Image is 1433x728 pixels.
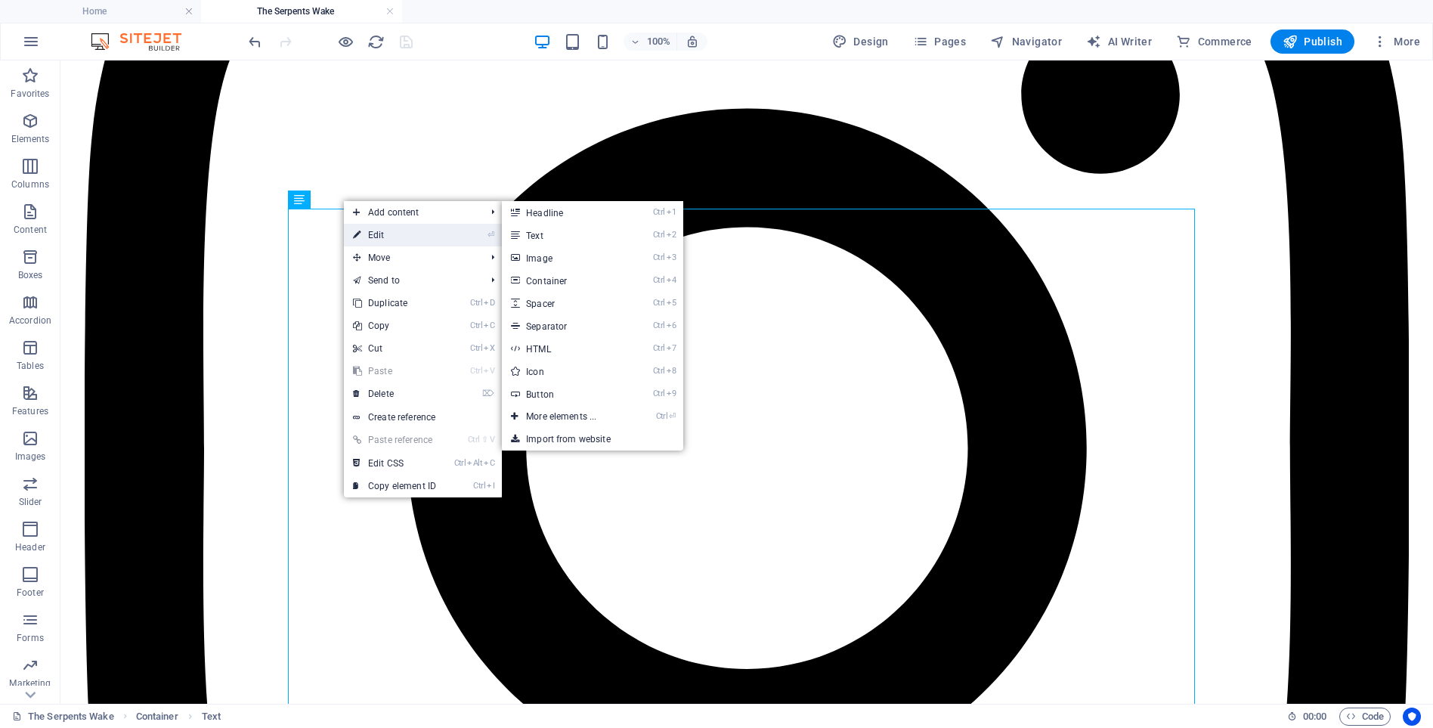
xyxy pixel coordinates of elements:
i: X [484,343,494,353]
button: More [1366,29,1426,54]
i: Ctrl [653,343,665,353]
i: 3 [667,252,676,262]
i: Ctrl [656,411,668,421]
div: Design (Ctrl+Alt+Y) [826,29,895,54]
a: Ctrl⏎More elements ... [502,405,627,428]
p: Tables [17,360,44,372]
p: Forms [17,632,44,644]
a: CtrlCCopy [344,314,445,337]
a: Import from website [502,428,683,451]
button: 100% [624,33,677,51]
a: Ctrl3Image [502,246,627,269]
span: Commerce [1176,34,1252,49]
p: Marketing [9,677,51,689]
a: Ctrl⇧VPaste reference [344,429,445,451]
i: Ctrl [653,252,665,262]
i: Ctrl [470,298,482,308]
i: 1 [667,207,676,217]
span: More [1373,34,1420,49]
i: ⌦ [482,389,494,398]
i: On resize automatically adjust zoom level to fit chosen device. [686,35,699,48]
button: Click here to leave preview mode and continue editing [336,33,354,51]
p: Accordion [9,314,51,327]
i: ⏎ [487,230,494,240]
i: Ctrl [653,230,665,240]
span: 00 00 [1303,708,1326,726]
button: AI Writer [1080,29,1158,54]
span: : [1314,711,1316,722]
a: ⌦Delete [344,383,445,405]
i: 6 [667,321,676,330]
p: Header [15,541,45,553]
button: Commerce [1170,29,1258,54]
i: 7 [667,343,676,353]
i: 9 [667,389,676,398]
i: 5 [667,298,676,308]
i: Ctrl [653,207,665,217]
button: undo [246,33,264,51]
i: 4 [667,275,676,285]
i: Ctrl [653,366,665,376]
i: C [484,321,494,330]
span: Design [832,34,889,49]
a: Ctrl9Button [502,383,627,405]
i: Undo: Change text (Ctrl+Z) [246,33,264,51]
a: Ctrl7HTML [502,337,627,360]
a: Ctrl2Text [502,224,627,246]
i: 8 [667,366,676,376]
a: CtrlICopy element ID [344,475,445,497]
a: Create reference [344,406,502,429]
i: Ctrl [473,481,485,491]
i: ⏎ [669,411,676,421]
p: Footer [17,587,44,599]
a: Ctrl5Spacer [502,292,627,314]
i: Ctrl [470,321,482,330]
a: CtrlAltCEdit CSS [344,452,445,475]
a: Ctrl1Headline [502,201,627,224]
a: Send to [344,269,479,292]
p: Content [14,224,47,236]
i: Reload page [367,33,385,51]
a: Ctrl4Container [502,269,627,292]
a: ⏎Edit [344,224,445,246]
i: D [484,298,494,308]
span: Click to select. Double-click to edit [136,708,178,726]
i: Ctrl [653,389,665,398]
img: Editor Logo [87,33,200,51]
a: CtrlVPaste [344,360,445,383]
a: Ctrl6Separator [502,314,627,337]
i: Alt [467,458,482,468]
p: Boxes [18,269,43,281]
i: V [484,366,494,376]
i: Ctrl [468,435,480,445]
i: Ctrl [470,343,482,353]
span: Pages [913,34,966,49]
i: 2 [667,230,676,240]
a: Ctrl8Icon [502,360,627,383]
span: Move [344,246,479,269]
i: ⇧ [481,435,488,445]
a: CtrlDDuplicate [344,292,445,314]
button: Publish [1271,29,1354,54]
p: Slider [19,496,42,508]
span: Publish [1283,34,1342,49]
p: Images [15,451,46,463]
i: Ctrl [653,298,665,308]
p: Columns [11,178,49,191]
button: Code [1339,708,1391,726]
span: AI Writer [1086,34,1152,49]
button: reload [367,33,385,51]
p: Features [12,405,48,417]
button: Usercentrics [1403,708,1421,726]
span: Add content [344,201,479,224]
i: Ctrl [653,321,665,330]
span: Code [1346,708,1384,726]
span: Navigator [990,34,1062,49]
h4: The Serpents Wake [201,3,402,20]
p: Elements [11,133,50,145]
i: Ctrl [470,366,482,376]
i: V [490,435,494,445]
button: Navigator [984,29,1068,54]
a: CtrlXCut [344,337,445,360]
button: Design [826,29,895,54]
